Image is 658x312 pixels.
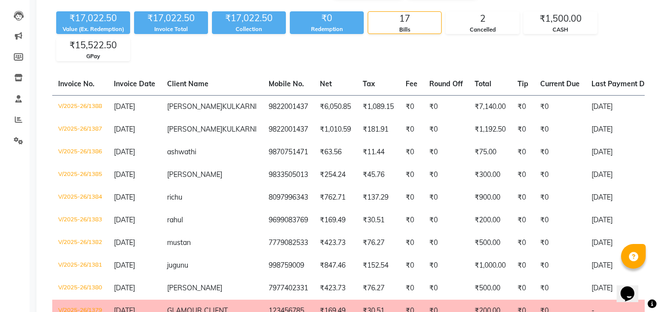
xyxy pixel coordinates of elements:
td: ₹500.00 [469,232,512,254]
td: ₹500.00 [469,277,512,300]
td: 9822001437 [263,95,314,118]
span: KULKARNI [222,125,257,134]
span: rahul [167,215,183,224]
span: Current Due [540,79,580,88]
td: 9870751471 [263,141,314,164]
span: [PERSON_NAME] [167,170,222,179]
td: 9822001437 [263,118,314,141]
td: V/2025-26/1387 [52,118,108,141]
td: ₹200.00 [469,209,512,232]
td: ₹0 [400,232,423,254]
td: ₹423.73 [314,277,357,300]
span: Net [320,79,332,88]
span: Round Off [429,79,463,88]
td: 7779082533 [263,232,314,254]
td: ₹0 [423,141,469,164]
td: ₹0 [534,254,586,277]
span: ashwathi [167,147,196,156]
td: ₹76.27 [357,277,400,300]
td: V/2025-26/1382 [52,232,108,254]
td: ₹1,089.15 [357,95,400,118]
td: 9833505013 [263,164,314,186]
div: ₹15,522.50 [57,38,130,52]
td: ₹0 [423,164,469,186]
span: [DATE] [114,261,135,270]
td: ₹0 [512,164,534,186]
span: Client Name [167,79,208,88]
span: [PERSON_NAME] [167,283,222,292]
td: ₹75.00 [469,141,512,164]
div: ₹17,022.50 [56,11,130,25]
iframe: chat widget [617,273,648,302]
span: Invoice Date [114,79,155,88]
td: V/2025-26/1380 [52,277,108,300]
td: ₹11.44 [357,141,400,164]
td: ₹0 [512,209,534,232]
td: ₹0 [400,95,423,118]
td: ₹0 [534,209,586,232]
div: 2 [446,12,519,26]
div: Value (Ex. Redemption) [56,25,130,34]
span: [DATE] [114,102,135,111]
td: ₹1,010.59 [314,118,357,141]
td: ₹0 [423,186,469,209]
td: ₹169.49 [314,209,357,232]
td: ₹1,000.00 [469,254,512,277]
span: [DATE] [114,238,135,247]
td: ₹152.54 [357,254,400,277]
td: ₹0 [423,209,469,232]
span: [DATE] [114,283,135,292]
td: V/2025-26/1385 [52,164,108,186]
span: Mobile No. [269,79,304,88]
span: Last Payment Date [591,79,656,88]
td: ₹0 [512,277,534,300]
div: 17 [368,12,441,26]
span: richu [167,193,182,202]
td: ₹45.76 [357,164,400,186]
td: ₹63.56 [314,141,357,164]
td: ₹181.91 [357,118,400,141]
span: Tip [518,79,528,88]
div: Collection [212,25,286,34]
td: ₹7,140.00 [469,95,512,118]
div: Redemption [290,25,364,34]
div: CASH [524,26,597,34]
td: ₹0 [512,95,534,118]
td: ₹0 [423,254,469,277]
td: V/2025-26/1381 [52,254,108,277]
span: [PERSON_NAME] [167,102,222,111]
td: ₹1,192.50 [469,118,512,141]
td: ₹0 [400,277,423,300]
td: ₹0 [423,95,469,118]
span: [DATE] [114,125,135,134]
span: [DATE] [114,170,135,179]
span: Tax [363,79,375,88]
td: ₹847.46 [314,254,357,277]
span: Total [475,79,491,88]
span: KULKARNI [222,102,257,111]
td: ₹0 [512,141,534,164]
td: ₹0 [400,164,423,186]
td: ₹0 [400,186,423,209]
td: ₹900.00 [469,186,512,209]
td: V/2025-26/1384 [52,186,108,209]
td: ₹30.51 [357,209,400,232]
div: Cancelled [446,26,519,34]
td: ₹76.27 [357,232,400,254]
span: [DATE] [114,215,135,224]
td: 9699083769 [263,209,314,232]
td: ₹0 [400,254,423,277]
td: ₹0 [423,118,469,141]
td: ₹254.24 [314,164,357,186]
div: ₹17,022.50 [212,11,286,25]
td: ₹0 [400,118,423,141]
td: ₹137.29 [357,186,400,209]
td: ₹0 [534,232,586,254]
span: [DATE] [114,193,135,202]
div: ₹1,500.00 [524,12,597,26]
td: ₹0 [400,209,423,232]
td: ₹0 [534,277,586,300]
td: ₹0 [423,277,469,300]
td: 998759009 [263,254,314,277]
div: Bills [368,26,441,34]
